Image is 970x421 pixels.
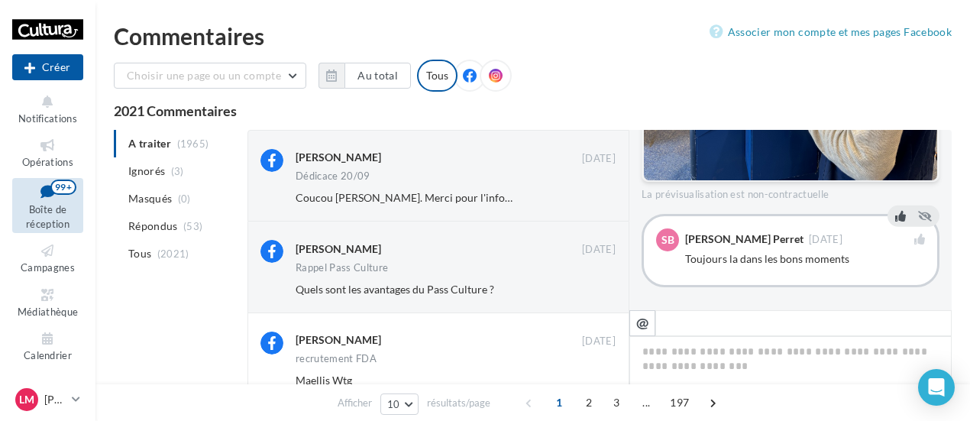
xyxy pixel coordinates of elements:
[296,263,388,273] div: Rappel Pass Culture
[642,182,939,202] div: La prévisualisation est non-contractuelle
[18,306,79,318] span: Médiathèque
[157,248,189,260] span: (2021)
[128,246,151,261] span: Tous
[127,69,281,82] span: Choisir une page ou un compte
[629,310,655,336] button: @
[128,219,178,234] span: Répondus
[296,283,494,296] span: Quels sont les avantages du Pass Culture ?
[634,390,658,415] span: ...
[685,234,803,245] div: [PERSON_NAME] Perret
[178,193,191,205] span: (0)
[183,220,202,232] span: (53)
[296,171,370,181] div: Dédicace 20/09
[12,283,83,321] a: Médiathèque
[547,390,571,415] span: 1
[12,178,83,234] a: Boîte de réception99+
[344,63,411,89] button: Au total
[582,335,616,348] span: [DATE]
[12,134,83,171] a: Opérations
[338,396,372,410] span: Afficher
[417,60,458,92] div: Tous
[387,398,400,410] span: 10
[12,90,83,128] button: Notifications
[18,112,77,125] span: Notifications
[604,390,629,415] span: 3
[128,191,172,206] span: Masqués
[809,235,842,245] span: [DATE]
[128,164,165,179] span: Ignorés
[661,232,674,248] span: SB
[12,327,83,364] a: Calendrier
[114,24,952,47] div: Commentaires
[582,243,616,257] span: [DATE]
[296,332,381,348] div: [PERSON_NAME]
[114,104,952,118] div: 2021 Commentaires
[664,390,695,415] span: 197
[296,150,381,165] div: [PERSON_NAME]
[114,63,306,89] button: Choisir une page ou un compte
[21,261,75,274] span: Campagnes
[296,374,352,387] span: Maellis Wtg
[44,392,66,407] p: [PERSON_NAME]
[710,23,952,41] a: Associer mon compte et mes pages Facebook
[50,180,76,195] div: 99+
[12,385,83,414] a: LM [PERSON_NAME]
[427,396,490,410] span: résultats/page
[577,390,601,415] span: 2
[12,239,83,277] a: Campagnes
[171,165,184,177] span: (3)
[296,241,381,257] div: [PERSON_NAME]
[380,393,419,415] button: 10
[12,54,83,80] button: Créer
[685,251,925,267] div: Toujours la dans les bons moments
[318,63,411,89] button: Au total
[12,54,83,80] div: Nouvelle campagne
[582,152,616,166] span: [DATE]
[22,156,73,168] span: Opérations
[26,203,70,230] span: Boîte de réception
[24,349,72,361] span: Calendrier
[296,354,377,364] div: recrutement FDA
[636,316,649,329] i: @
[918,369,955,406] div: Open Intercom Messenger
[19,392,34,407] span: LM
